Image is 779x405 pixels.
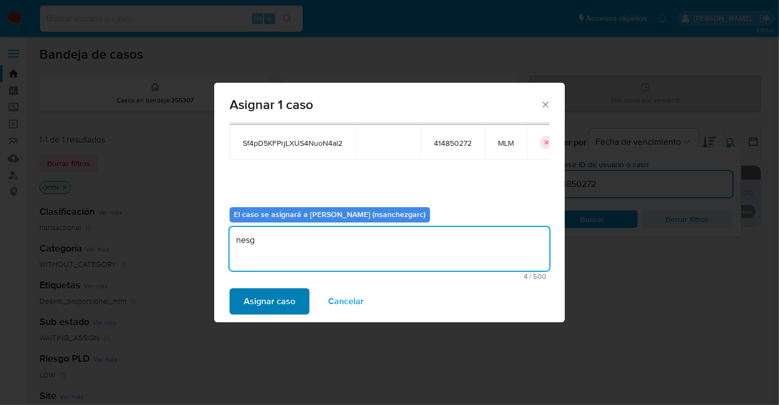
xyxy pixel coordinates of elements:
[230,98,540,111] span: Asignar 1 caso
[234,209,426,220] b: El caso se asignará a [PERSON_NAME] (nsanchezgarc)
[233,273,546,280] span: Máximo 500 caracteres
[230,227,549,271] textarea: nesg
[434,138,472,148] span: 414850272
[328,289,364,313] span: Cancelar
[214,83,565,322] div: assign-modal
[498,138,514,148] span: MLM
[244,289,295,313] span: Asignar caso
[540,136,553,149] button: icon-button
[230,288,310,315] button: Asignar caso
[243,138,342,148] span: Sf4pD5KFPrjLXUS4NuoN4al2
[540,99,550,109] button: Cerrar ventana
[314,288,378,315] button: Cancelar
